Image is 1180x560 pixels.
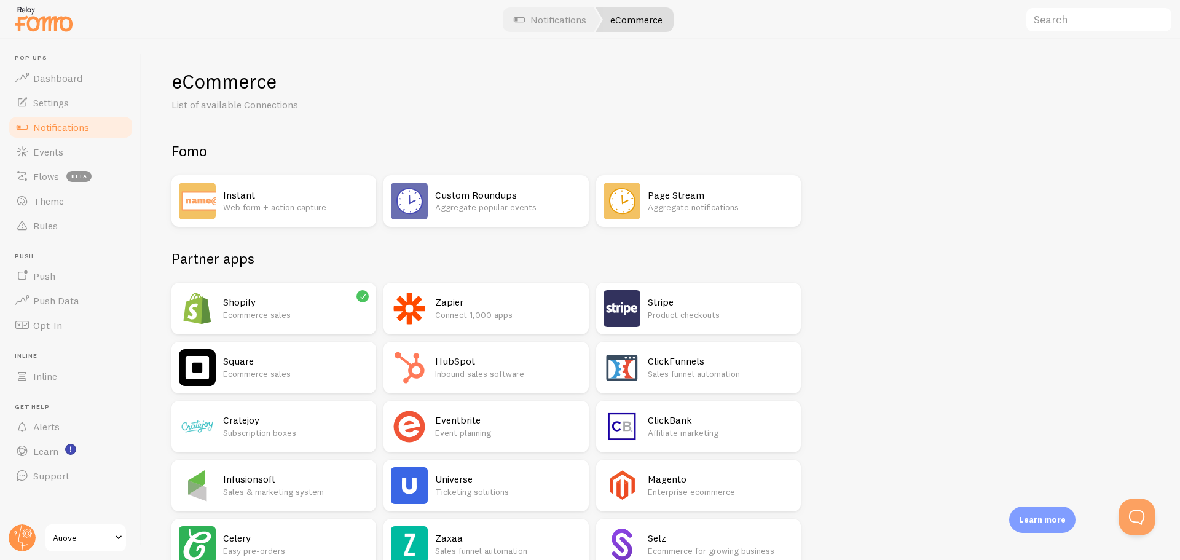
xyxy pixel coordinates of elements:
[648,309,793,321] p: Product checkouts
[171,69,1150,94] h1: eCommerce
[648,486,793,498] p: Enterprise ecommerce
[33,470,69,482] span: Support
[65,444,76,455] svg: <p>Watch New Feature Tutorials!</p>
[33,370,57,382] span: Inline
[223,189,369,202] h2: Instant
[179,408,216,445] img: Cratejoy
[33,294,79,307] span: Push Data
[435,545,581,557] p: Sales funnel automation
[604,290,640,327] img: Stripe
[179,349,216,386] img: Square
[53,530,111,545] span: Auove
[223,532,369,545] h2: Celery
[435,296,581,309] h2: Zapier
[648,427,793,439] p: Affiliate marketing
[33,170,59,183] span: Flows
[223,296,369,309] h2: Shopify
[435,368,581,380] p: Inbound sales software
[7,364,134,388] a: Inline
[7,463,134,488] a: Support
[7,414,134,439] a: Alerts
[7,115,134,140] a: Notifications
[33,72,82,84] span: Dashboard
[435,189,581,202] h2: Custom Roundups
[171,141,801,160] h2: Fomo
[171,249,801,268] h2: Partner apps
[604,349,640,386] img: ClickFunnels
[7,288,134,313] a: Push Data
[7,264,134,288] a: Push
[604,183,640,219] img: Page Stream
[223,545,369,557] p: Easy pre-orders
[179,183,216,219] img: Instant
[391,467,428,504] img: Universe
[33,270,55,282] span: Push
[391,290,428,327] img: Zapier
[171,98,466,112] p: List of available Connections
[604,467,640,504] img: Magento
[33,121,89,133] span: Notifications
[435,201,581,213] p: Aggregate popular events
[33,319,62,331] span: Opt-In
[33,195,64,207] span: Theme
[435,355,581,368] h2: HubSpot
[648,545,793,557] p: Ecommerce for growing business
[1019,514,1066,526] p: Learn more
[648,414,793,427] h2: ClickBank
[7,140,134,164] a: Events
[223,473,369,486] h2: Infusionsoft
[648,532,793,545] h2: Selz
[15,54,134,62] span: Pop-ups
[1009,507,1076,533] div: Learn more
[223,486,369,498] p: Sales & marketing system
[391,183,428,219] img: Custom Roundups
[33,420,60,433] span: Alerts
[7,439,134,463] a: Learn
[13,3,74,34] img: fomo-relay-logo-orange.svg
[648,189,793,202] h2: Page Stream
[33,146,63,158] span: Events
[435,473,581,486] h2: Universe
[223,201,369,213] p: Web form + action capture
[33,97,69,109] span: Settings
[15,253,134,261] span: Push
[7,164,134,189] a: Flows beta
[7,213,134,238] a: Rules
[435,414,581,427] h2: Eventbrite
[435,309,581,321] p: Connect 1,000 apps
[648,368,793,380] p: Sales funnel automation
[15,352,134,360] span: Inline
[1119,499,1155,535] iframe: Help Scout Beacon - Open
[7,189,134,213] a: Theme
[223,355,369,368] h2: Square
[435,532,581,545] h2: Zaxaa
[435,486,581,498] p: Ticketing solutions
[179,290,216,327] img: Shopify
[223,368,369,380] p: Ecommerce sales
[648,201,793,213] p: Aggregate notifications
[223,309,369,321] p: Ecommerce sales
[7,90,134,115] a: Settings
[648,296,793,309] h2: Stripe
[33,445,58,457] span: Learn
[391,408,428,445] img: Eventbrite
[435,427,581,439] p: Event planning
[44,523,127,553] a: Auove
[179,467,216,504] img: Infusionsoft
[223,414,369,427] h2: Cratejoy
[15,403,134,411] span: Get Help
[33,219,58,232] span: Rules
[7,313,134,337] a: Opt-In
[223,427,369,439] p: Subscription boxes
[648,355,793,368] h2: ClickFunnels
[7,66,134,90] a: Dashboard
[391,349,428,386] img: HubSpot
[648,473,793,486] h2: Magento
[66,171,92,182] span: beta
[604,408,640,445] img: ClickBank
